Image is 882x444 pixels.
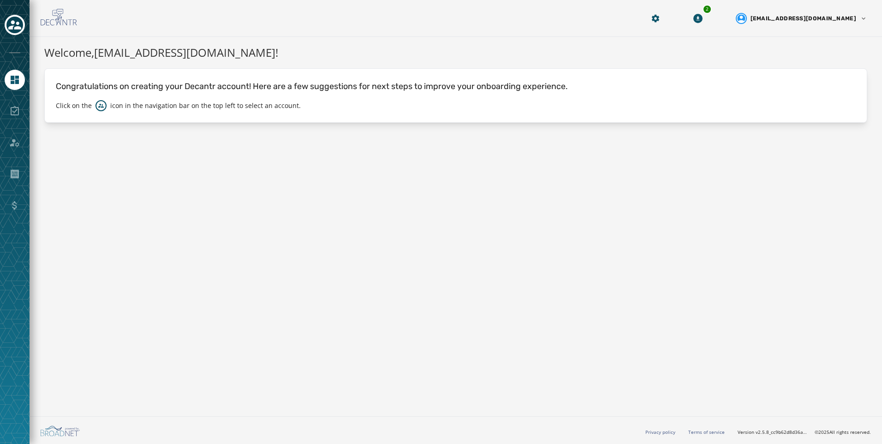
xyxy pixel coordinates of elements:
button: Manage global settings [647,10,664,27]
p: Click on the [56,101,92,110]
span: v2.5.8_cc9b62d8d36ac40d66e6ee4009d0e0f304571100 [756,429,807,436]
div: 2 [703,5,712,14]
a: Navigate to Home [5,70,25,90]
a: Privacy policy [645,429,675,435]
h1: Welcome, [EMAIL_ADDRESS][DOMAIN_NAME] ! [44,44,867,61]
span: © 2025 All rights reserved. [815,429,871,435]
p: Congratulations on creating your Decantr account! Here are a few suggestions for next steps to im... [56,80,856,93]
button: Toggle account select drawer [5,15,25,35]
span: [EMAIL_ADDRESS][DOMAIN_NAME] [751,15,856,22]
p: icon in the navigation bar on the top left to select an account. [110,101,301,110]
a: Terms of service [688,429,725,435]
button: Download Menu [690,10,706,27]
button: User settings [732,9,871,28]
span: Version [738,429,807,436]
